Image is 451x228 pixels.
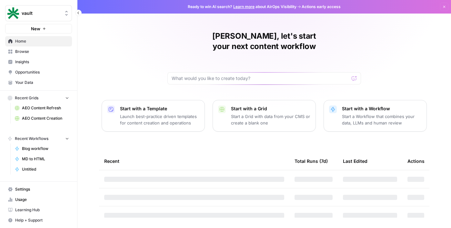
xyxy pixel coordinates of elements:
span: Untitled [22,166,69,172]
p: Start a Workflow that combines your data, LLMs and human review [342,113,421,126]
span: Browse [15,49,69,55]
span: Home [15,38,69,44]
p: Start with a Template [120,105,199,112]
span: Your Data [15,80,69,85]
div: Total Runs (7d) [295,152,328,170]
a: Home [5,36,72,46]
a: AEO Content Creation [12,113,72,124]
span: AEO Content Creation [22,115,69,121]
div: Recent [104,152,284,170]
a: AEO Content Refresh [12,103,72,113]
span: vault [22,10,61,16]
p: Launch best-practice driven templates for content creation and operations [120,113,199,126]
span: Ready to win AI search? about AirOps Visibility [188,4,296,10]
a: Learn more [233,4,255,9]
p: Start a Grid with data from your CMS or create a blank one [231,113,310,126]
span: Settings [15,186,69,192]
span: New [31,25,40,32]
a: Untitled [12,164,72,174]
button: Recent Workflows [5,134,72,144]
button: Workspace: vault [5,5,72,21]
span: Recent Grids [15,95,38,101]
a: Settings [5,184,72,194]
button: New [5,24,72,34]
a: Insights [5,57,72,67]
a: MD to HTML [12,154,72,164]
span: MD to HTML [22,156,69,162]
span: Insights [15,59,69,65]
a: Browse [5,46,72,57]
span: Usage [15,197,69,203]
a: Opportunities [5,67,72,77]
a: Usage [5,194,72,205]
a: Blog workflow [12,144,72,154]
span: Recent Workflows [15,136,48,142]
span: AEO Content Refresh [22,105,69,111]
button: Start with a GridStart a Grid with data from your CMS or create a blank one [213,100,316,132]
button: Help + Support [5,215,72,225]
p: Start with a Workflow [342,105,421,112]
h1: [PERSON_NAME], let's start your next content workflow [167,31,361,52]
span: Actions early access [302,4,341,10]
span: Opportunities [15,69,69,75]
button: Start with a TemplateLaunch best-practice driven templates for content creation and operations [102,100,205,132]
input: What would you like to create today? [172,75,349,82]
span: Help + Support [15,217,69,223]
span: Learning Hub [15,207,69,213]
button: Recent Grids [5,93,72,103]
a: Your Data [5,77,72,88]
div: Actions [407,152,425,170]
img: vault Logo [7,7,19,19]
a: Learning Hub [5,205,72,215]
button: Start with a WorkflowStart a Workflow that combines your data, LLMs and human review [324,100,427,132]
span: Blog workflow [22,146,69,152]
p: Start with a Grid [231,105,310,112]
div: Last Edited [343,152,367,170]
